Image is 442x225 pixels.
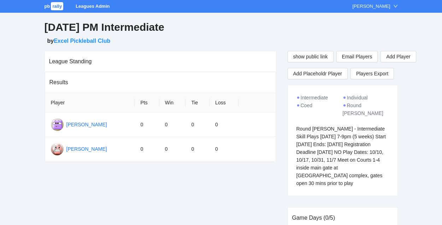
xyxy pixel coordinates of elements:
[45,4,50,9] span: pb
[301,95,328,100] span: Intermediate
[66,122,107,127] a: [PERSON_NAME]
[342,53,372,60] span: Email Players
[135,112,159,137] td: 0
[45,20,398,35] h2: [DATE] PM Intermediate
[185,112,210,137] td: 0
[353,3,390,10] div: [PERSON_NAME]
[185,93,210,112] th: Tie
[159,137,186,161] td: 0
[293,70,342,77] span: Add Placeholdr Player
[135,137,159,161] td: 0
[135,93,159,112] th: Pts
[347,95,368,100] span: Individual
[54,38,110,44] a: Excel Pickleball Club
[356,68,388,79] span: Players Export
[288,51,334,62] button: show public link
[393,4,398,8] span: down
[51,143,64,155] img: Gravatar for sokha price@gmail.com
[49,72,271,92] div: Results
[159,112,186,137] td: 0
[210,112,238,137] td: 0
[51,118,64,131] img: Gravatar for melissa lacro@gmail.com
[47,37,398,45] h5: by
[45,4,65,9] a: pbrally
[49,51,272,71] div: League Standing
[301,103,312,108] span: Coed
[381,51,416,62] button: Add Player
[185,137,210,161] td: 0
[293,53,328,60] span: show public link
[288,68,348,79] button: Add Placeholdr Player
[210,137,238,161] td: 0
[159,93,186,112] th: Win
[350,68,394,79] a: Players Export
[51,2,63,10] span: rally
[66,146,107,152] a: [PERSON_NAME]
[45,93,135,112] th: Player
[76,4,110,9] a: Leagues Admin
[296,125,389,187] div: Round [PERSON_NAME] - Intermediate Skill Plays [DATE] 7-9pm (5 weeks) Start [DATE] Ends: [DATE] R...
[336,51,378,62] button: Email Players
[386,53,410,60] span: Add Player
[210,93,238,112] th: Loss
